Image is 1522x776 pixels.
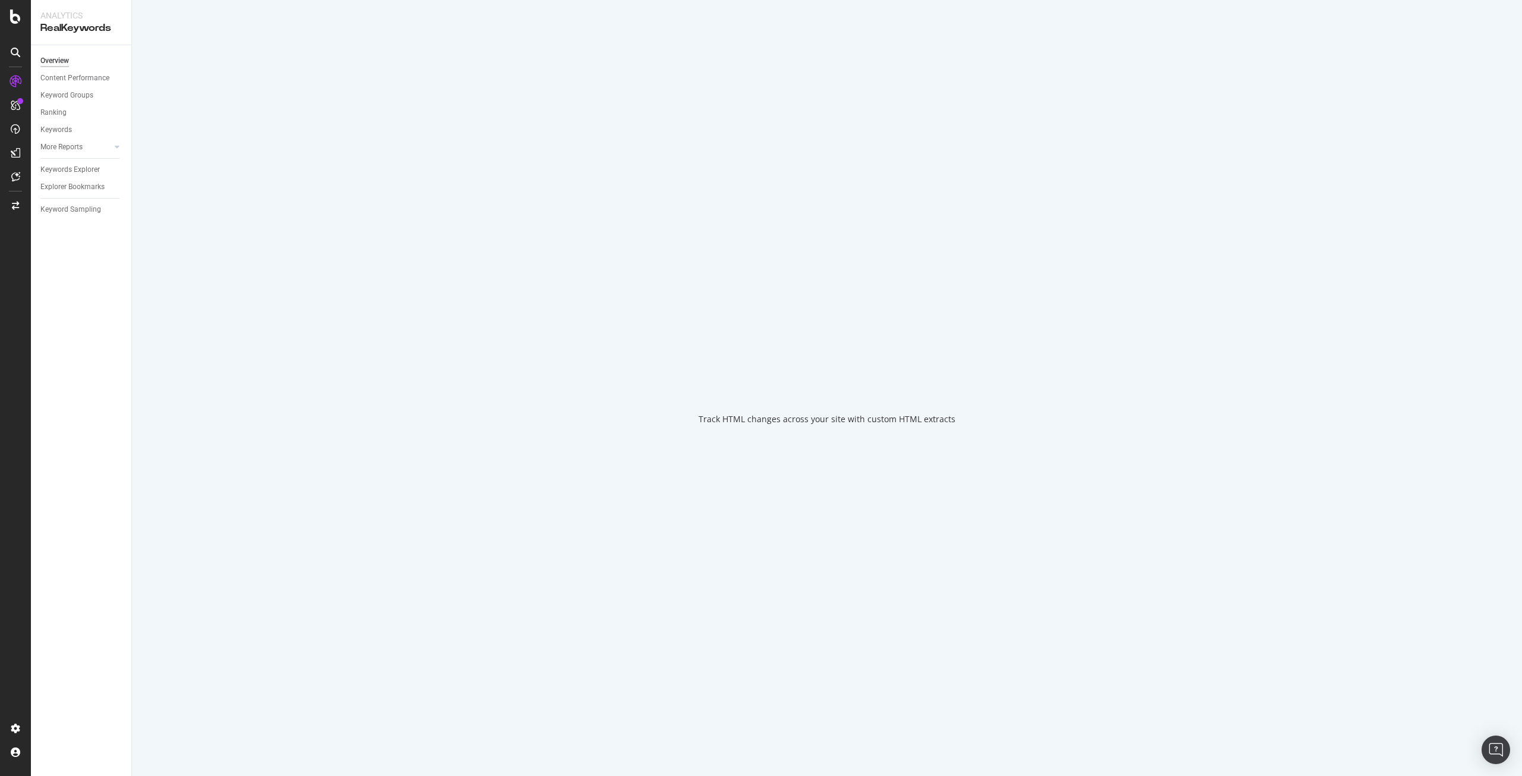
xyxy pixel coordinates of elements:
[40,106,67,119] div: Ranking
[40,55,69,67] div: Overview
[699,413,955,425] div: Track HTML changes across your site with custom HTML extracts
[40,72,109,84] div: Content Performance
[40,164,100,176] div: Keywords Explorer
[40,124,72,136] div: Keywords
[40,89,123,102] a: Keyword Groups
[40,141,111,153] a: More Reports
[40,164,123,176] a: Keywords Explorer
[40,72,123,84] a: Content Performance
[40,203,123,216] a: Keyword Sampling
[40,203,101,216] div: Keyword Sampling
[40,89,93,102] div: Keyword Groups
[40,141,83,153] div: More Reports
[40,181,123,193] a: Explorer Bookmarks
[40,106,123,119] a: Ranking
[784,351,870,394] div: animation
[40,55,123,67] a: Overview
[40,124,123,136] a: Keywords
[40,181,105,193] div: Explorer Bookmarks
[40,21,122,35] div: RealKeywords
[40,10,122,21] div: Analytics
[1482,736,1510,764] div: Open Intercom Messenger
